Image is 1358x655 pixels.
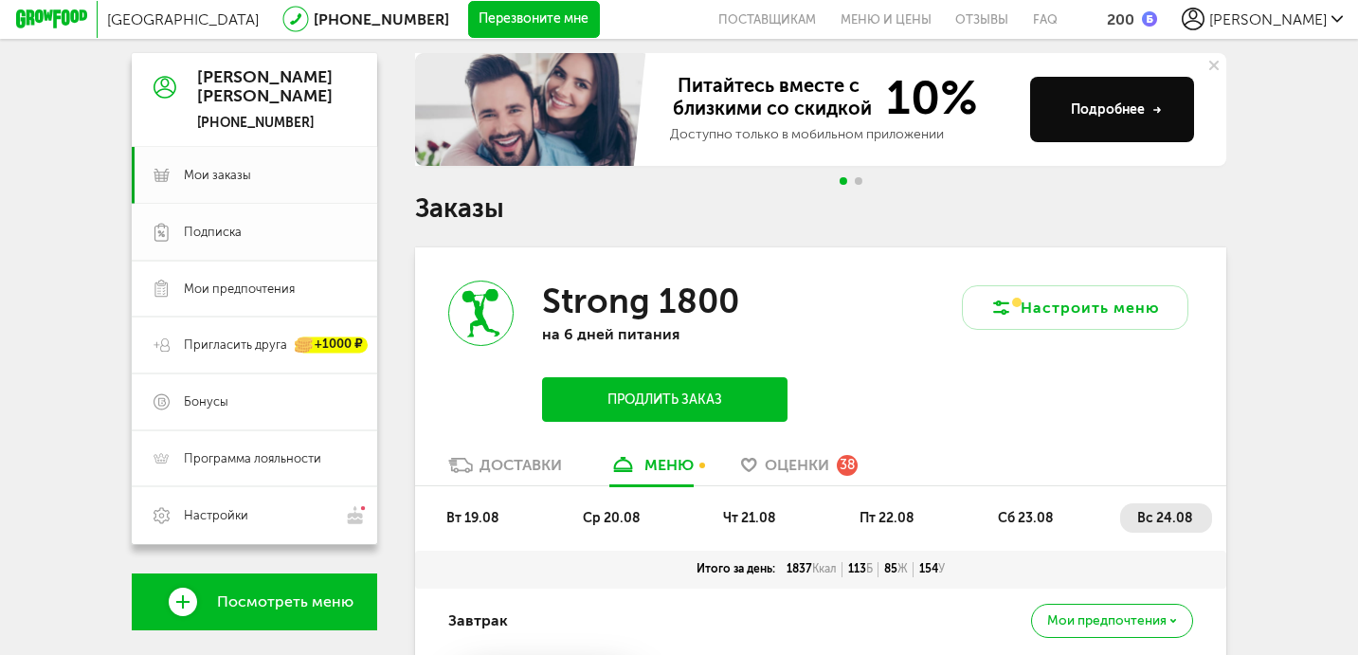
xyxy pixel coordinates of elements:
span: Настройки [184,507,248,524]
span: Мои предпочтения [1047,614,1167,628]
p: на 6 дней питания [542,325,788,343]
span: чт 21.08 [723,510,776,526]
span: Бонусы [184,393,228,410]
div: Итого за день: [691,562,781,577]
span: [PERSON_NAME] [1209,10,1327,28]
div: [PERSON_NAME] [PERSON_NAME] [197,68,333,106]
a: Настройки [132,486,377,544]
span: Б [866,562,873,575]
h4: Завтрак [448,603,508,639]
h1: Заказы [415,196,1226,221]
div: 85 [878,562,914,577]
div: 113 [842,562,878,577]
button: Настроить меню [962,285,1188,331]
a: Посмотреть меню [132,573,377,630]
a: Пригласить друга +1000 ₽ [132,317,377,373]
span: [GEOGRAPHIC_DATA] [107,10,259,28]
a: меню [600,455,703,485]
h3: Strong 1800 [542,281,739,321]
span: сб 23.08 [998,510,1054,526]
span: Go to slide 2 [855,177,862,185]
span: Ж [897,562,908,575]
span: 10% [876,75,979,122]
span: У [938,562,945,575]
span: Мои предпочтения [184,281,295,298]
a: Мои предпочтения [132,261,377,318]
span: Go to slide 1 [840,177,847,185]
button: Продлить заказ [542,377,788,422]
div: меню [644,456,694,474]
div: Доставки [480,456,562,474]
span: Программа лояльности [184,450,321,467]
button: Подробнее [1030,77,1195,143]
div: 38 [837,455,858,476]
span: ср 20.08 [583,510,641,526]
button: Перезвоните мне [468,1,600,39]
span: Мои заказы [184,167,251,184]
span: пт 22.08 [860,510,914,526]
div: 200 [1107,10,1134,28]
a: Мои заказы [132,147,377,204]
div: 1837 [781,562,842,577]
a: Оценки 38 [732,455,867,485]
div: Подробнее [1071,100,1162,119]
a: Программа лояльности [132,430,377,487]
img: bonus_b.cdccf46.png [1142,11,1157,27]
span: Питайтесь вместе с близкими со скидкой [670,75,876,122]
div: Доступно только в мобильном приложении [670,125,1015,144]
img: family-banner.579af9d.jpg [415,53,651,166]
span: Подписка [184,224,242,241]
div: +1000 ₽ [296,337,368,354]
span: вс 24.08 [1137,510,1193,526]
a: [PHONE_NUMBER] [314,10,449,28]
span: Ккал [812,562,837,575]
div: [PHONE_NUMBER] [197,115,333,132]
a: Доставки [439,455,572,485]
a: Подписка [132,204,377,261]
span: Пригласить друга [184,337,287,354]
a: Бонусы [132,373,377,430]
span: вт 19.08 [446,510,499,526]
span: Посмотреть меню [217,593,353,610]
div: 154 [914,562,951,577]
span: Оценки [765,456,829,474]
